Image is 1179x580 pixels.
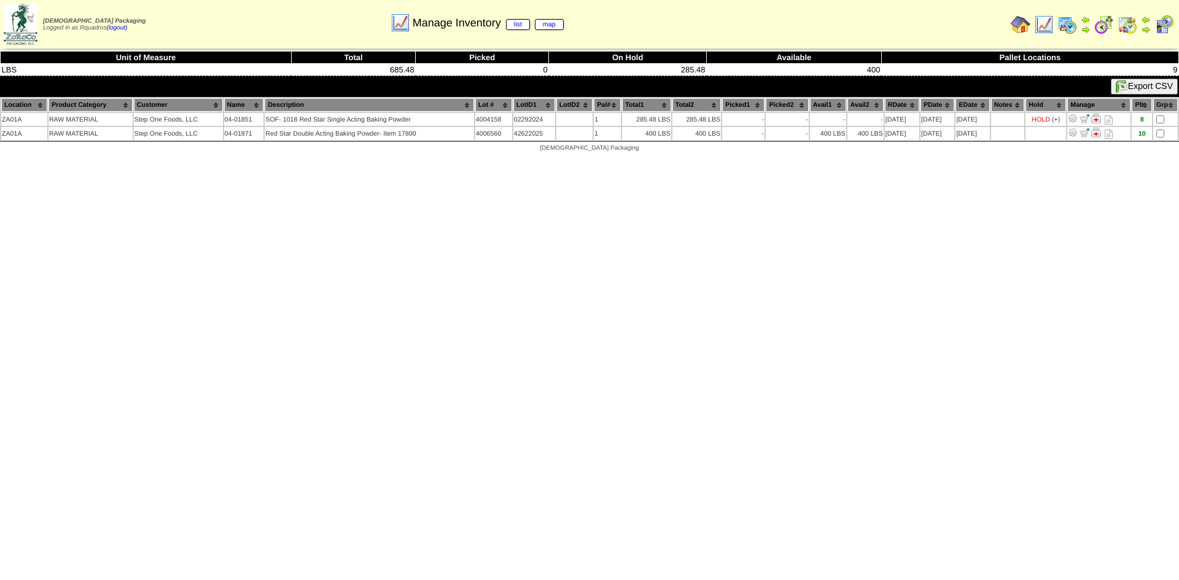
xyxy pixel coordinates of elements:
img: line_graph.gif [391,13,410,33]
img: calendarprod.gif [1057,15,1077,34]
td: 0 [416,64,549,76]
td: SOF- 1018 Red Star Single Acting Baking Powder [265,113,474,126]
th: Grp [1153,98,1178,112]
img: Move [1080,114,1089,123]
td: 42622025 [513,127,555,140]
td: 400 LBS [672,127,721,140]
td: 400 [707,64,882,76]
span: [DEMOGRAPHIC_DATA] Packaging [540,145,639,152]
td: LBS [1,64,292,76]
td: 1 [594,113,621,126]
th: Description [265,98,474,112]
td: 400 LBS [810,127,846,140]
span: Logged in as Rquadros [43,18,146,31]
td: RAW MATERIAL [49,113,133,126]
td: 04-01871 [224,127,264,140]
th: Notes [991,98,1025,112]
th: Picked2 [766,98,808,112]
th: Total2 [672,98,721,112]
td: 285.48 [549,64,707,76]
td: 1 [594,127,621,140]
th: Picked1 [722,98,765,112]
td: - [722,127,765,140]
img: arrowleft.gif [1141,15,1151,25]
td: 400 LBS [847,127,884,140]
th: Unit of Measure [1,52,292,64]
th: Plt [1132,98,1152,112]
div: (+) [1052,116,1060,123]
td: - [766,113,808,126]
td: 4006560 [475,127,512,140]
td: 02292024 [513,113,555,126]
div: 10 [1132,130,1151,137]
td: 04-01851 [224,113,264,126]
i: Note [1105,130,1113,139]
td: 9 [881,64,1178,76]
th: Manage [1067,98,1130,112]
th: Lot # [475,98,512,112]
div: HOLD [1032,116,1050,123]
img: Move [1080,128,1089,137]
img: calendarblend.gif [1094,15,1114,34]
td: 400 LBS [622,127,671,140]
td: - [810,113,846,126]
td: [DATE] [920,127,954,140]
i: Note [1105,115,1113,125]
th: Total [291,52,415,64]
td: [DATE] [920,113,954,126]
td: ZA01A [1,127,47,140]
img: excel.gif [1116,80,1128,93]
img: Manage Hold [1091,114,1101,123]
td: [DATE] [955,127,989,140]
td: - [847,113,884,126]
td: [DATE] [885,127,919,140]
img: Adjust [1068,114,1078,123]
td: 4004158 [475,113,512,126]
td: Step One Foods, LLC [134,127,223,140]
img: zoroco-logo-small.webp [4,4,37,45]
td: Red Star Double Acting Baking Powder- Item 17800 [265,127,474,140]
img: line_graph.gif [1034,15,1054,34]
th: LotID2 [556,98,593,112]
img: home.gif [1011,15,1030,34]
th: LotID1 [513,98,555,112]
img: calendarinout.gif [1118,15,1137,34]
th: Available [707,52,882,64]
th: On Hold [549,52,707,64]
th: Pallet Locations [881,52,1178,64]
img: Adjust [1068,128,1078,137]
div: 8 [1132,116,1151,123]
th: PDate [920,98,954,112]
th: Picked [416,52,549,64]
th: Total1 [622,98,671,112]
th: Product Category [49,98,133,112]
td: - [722,113,765,126]
th: Name [224,98,264,112]
span: Manage Inventory [413,17,564,29]
img: Manage Hold [1091,128,1101,137]
td: Step One Foods, LLC [134,113,223,126]
img: arrowleft.gif [1081,15,1091,25]
img: calendarcustomer.gif [1154,15,1174,34]
th: Location [1,98,47,112]
span: [DEMOGRAPHIC_DATA] Packaging [43,18,146,25]
th: Customer [134,98,223,112]
th: Pal# [594,98,621,112]
td: 285.48 LBS [672,113,721,126]
a: map [535,19,564,30]
td: 285.48 LBS [622,113,671,126]
th: Avail2 [847,98,884,112]
th: EDate [955,98,989,112]
td: [DATE] [955,113,989,126]
td: - [766,127,808,140]
a: (logout) [106,25,127,31]
th: Avail1 [810,98,846,112]
td: ZA01A [1,113,47,126]
td: 685.48 [291,64,415,76]
button: Export CSV [1111,79,1178,95]
td: [DATE] [885,113,919,126]
a: list [506,19,530,30]
img: arrowright.gif [1141,25,1151,34]
img: arrowright.gif [1081,25,1091,34]
td: RAW MATERIAL [49,127,133,140]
